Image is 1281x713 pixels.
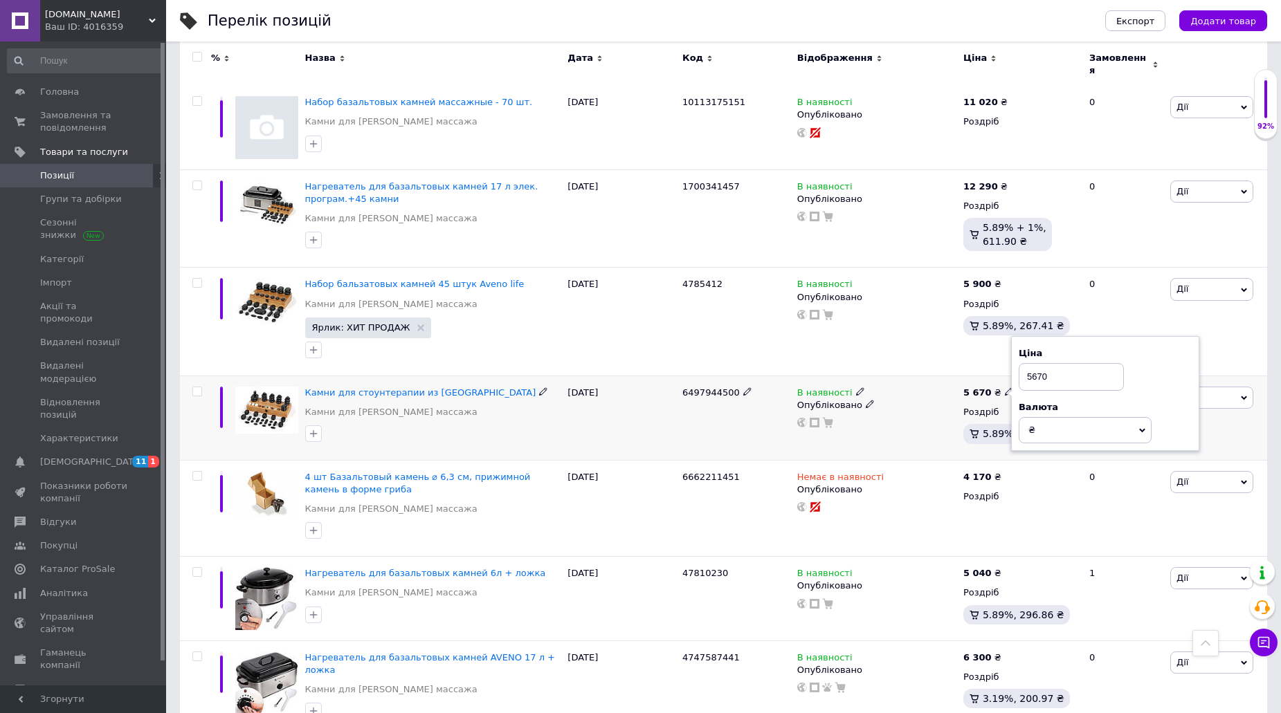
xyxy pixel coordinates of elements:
div: [DATE] [564,376,679,461]
span: Управління сайтом [40,611,128,636]
div: Роздріб [963,115,1078,128]
span: % [211,52,220,64]
div: ₴ [963,471,1001,483]
span: Додати товар [1190,16,1256,26]
span: Дії [1176,657,1188,667]
div: 92% [1255,122,1277,131]
div: Перелік позицій [208,14,331,28]
div: 0 [1081,169,1167,268]
div: ₴ [963,651,1001,664]
span: Головна [40,86,79,98]
div: Роздріб [963,200,1078,212]
div: [DATE] [564,86,679,170]
div: Опубліковано [797,109,956,121]
div: ₴ [963,96,1008,109]
div: [DATE] [564,460,679,557]
div: Опубліковано [797,399,956,411]
span: Ціна [963,52,987,64]
span: ₴ [1028,425,1035,435]
span: В наявності [797,387,853,402]
span: В наявності [797,279,853,293]
img: Набор базальтовых камней массажные - 70 шт. [235,96,298,159]
span: Маркет [40,683,75,695]
img: Нагреватель для базальтовых камней 17 л элек. програм.+45 камни [235,180,298,228]
img: Нагреватель для базальтовых камней 6л + ложка [235,567,298,630]
div: [DATE] [564,557,679,641]
span: 611.90 ₴ [983,236,1027,247]
button: Чат з покупцем [1250,629,1278,656]
div: [DATE] [564,268,679,376]
span: Товари та послуги [40,146,128,158]
a: 4 шт Базальтовый камень ⌀ 6,3 см, прижимной камень в форме гриба [305,472,531,494]
span: Видалені модерацією [40,360,128,385]
span: Код [682,52,703,64]
b: 5 040 [963,568,992,578]
span: Відображення [797,52,873,64]
div: Роздріб [963,298,1078,311]
span: Дії [1176,186,1188,196]
span: В наявності [797,652,853,667]
span: Акції та промокоди [40,300,128,325]
a: Нагреватель для базальтовых камней 6л + ложка [305,568,546,578]
button: Експорт [1105,10,1166,31]
input: Пошук [7,48,163,73]
div: Валюта [1019,401,1192,414]
span: 6497944500 [682,387,740,398]
div: Ціна [1019,347,1192,360]
b: 11 020 [963,97,998,107]
span: Набор базальтовых камней массажные - 70 шт. [305,97,533,107]
span: Відгуки [40,516,76,528]
img: Набор бальзатовых камней 45 штук Aveno life [235,278,298,326]
a: Камни для [PERSON_NAME] массажа [305,406,478,418]
div: ₴ [963,387,1014,399]
b: 6 300 [963,652,992,663]
span: 10113175151 [682,97,745,107]
div: Опубліковано [797,580,956,592]
div: Опубліковано [797,483,956,496]
a: Камни для [PERSON_NAME] массажа [305,503,478,515]
a: Камни для [PERSON_NAME] массажа [305,115,478,128]
div: [DATE] [564,169,679,268]
div: 1 [1081,557,1167,641]
span: Немає в наявності [797,472,884,486]
span: 4785412 [682,279,723,289]
a: Нагреватель для базальтовых камней 17 л элек. програм.+45 камни [305,181,538,204]
b: 5 900 [963,279,992,289]
div: Роздріб [963,406,1078,418]
div: 0 [1081,268,1167,376]
span: Імпорт [40,277,72,289]
span: Ярлик: ХИТ ПРОДАЖ [312,323,410,332]
span: Характеристики [40,432,118,445]
span: premium365.prom.ua [45,8,149,21]
span: Дії [1176,102,1188,112]
div: 0 [1081,86,1167,170]
span: 5.89%, 296.86 ₴ [983,609,1064,620]
div: Опубліковано [797,291,956,304]
div: ₴ [963,180,1008,193]
span: Дії [1176,284,1188,294]
span: Позиції [40,169,74,182]
div: ₴ [963,567,1001,580]
b: 12 290 [963,181,998,192]
span: 6662211451 [682,472,740,482]
span: Показники роботи компанії [40,480,128,505]
b: 4 170 [963,472,992,482]
span: 47810230 [682,568,728,578]
span: Гаманець компанії [40,647,128,672]
span: Сезонні знижки [40,216,128,241]
span: В наявності [797,181,853,196]
a: Камни для стоунтерапии из [GEOGRAPHIC_DATA] [305,387,536,398]
span: Експорт [1116,16,1155,26]
span: Назва [305,52,336,64]
div: Роздріб [963,671,1078,683]
span: Замовлення та повідомлення [40,109,128,134]
div: Роздріб [963,490,1078,503]
span: 11 [132,456,148,467]
a: Нагреватель для базальтовых камней AVENO 17 л + ложка [305,652,555,675]
span: Видалені позиції [40,336,120,349]
span: Набор бальзатовых камней 45 штук Aveno life [305,279,525,289]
